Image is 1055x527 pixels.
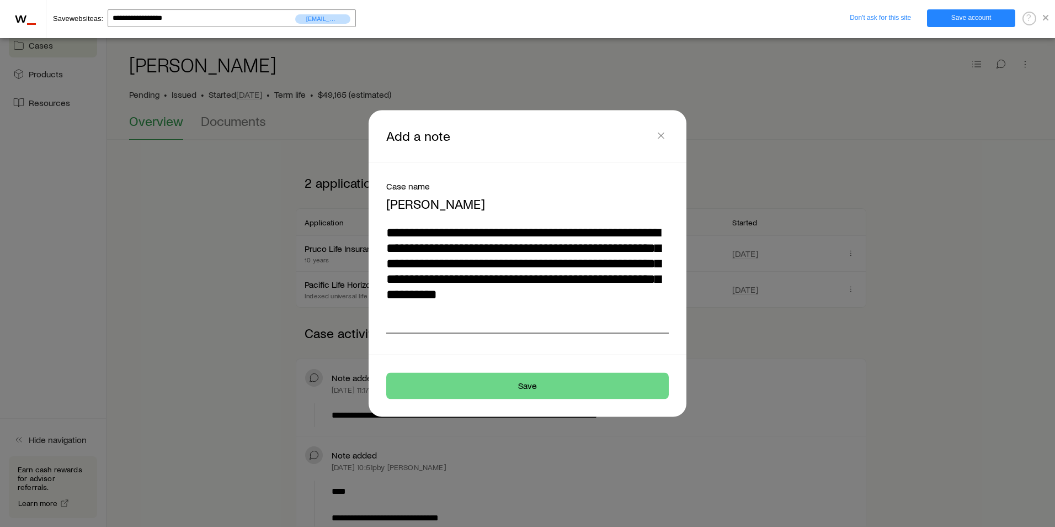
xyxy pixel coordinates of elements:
a: Save account [927,9,1015,27]
p: Case name [386,181,669,192]
span: ? [1026,13,1031,23]
button: Save [386,373,669,399]
p: [PERSON_NAME] [386,196,669,212]
p: Add a note [386,128,653,145]
span: w [15,8,36,25]
a: ? [1022,13,1036,22]
span: _ [27,8,36,25]
span: [EMAIL_ADDRESS][DOMAIN_NAME] [295,14,350,24]
a: Don't ask for this site [836,9,925,27]
span: Save as: [53,14,103,23]
em: website [70,14,94,23]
